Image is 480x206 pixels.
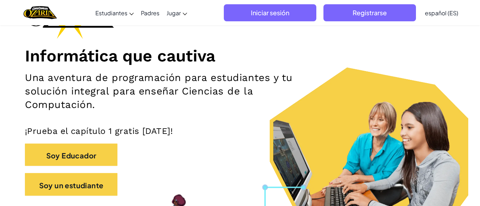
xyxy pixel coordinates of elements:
[323,4,416,21] button: Registrarse
[251,9,289,17] font: Iniciar sesión
[137,3,163,22] a: Padres
[167,9,181,17] font: Jugar
[46,151,96,159] font: Soy Educador
[224,4,316,21] button: Iniciar sesión
[95,9,127,17] font: Estudiantes
[421,3,462,22] a: español (ES)
[163,3,191,22] a: Jugar
[39,180,104,189] font: Soy un estudiante
[141,9,159,17] font: Padres
[25,143,117,166] button: Soy Educador
[25,46,215,65] font: Informática que cautiva
[425,9,458,17] font: español (ES)
[23,5,57,20] a: Logotipo de Ozaria de CodeCombat
[92,3,137,22] a: Estudiantes
[25,72,292,110] font: Una aventura de programación para estudiantes y tu solución integral para enseñar Ciencias de la ...
[25,126,173,136] font: ¡Prueba el capítulo 1 gratis [DATE]!
[25,173,117,196] button: Soy un estudiante
[23,5,57,20] img: Hogar
[353,9,387,17] font: Registrarse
